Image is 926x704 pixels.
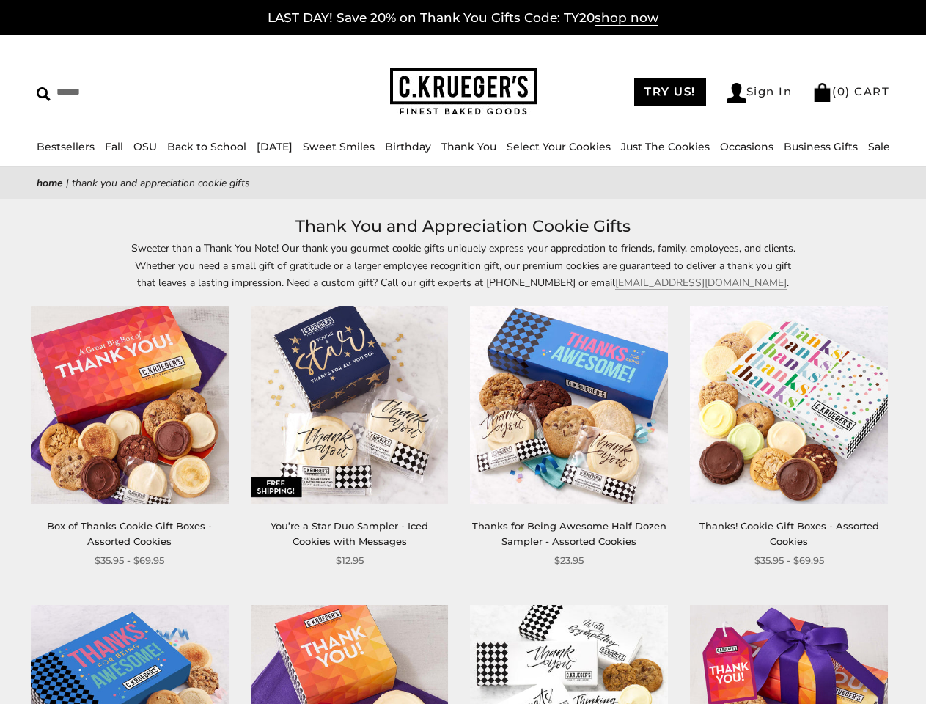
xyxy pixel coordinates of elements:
a: Business Gifts [784,140,858,153]
img: Box of Thanks Cookie Gift Boxes - Assorted Cookies [31,306,229,504]
img: Bag [812,83,832,102]
img: Account [727,83,746,103]
a: Birthday [385,140,431,153]
a: Thanks for Being Awesome Half Dozen Sampler - Assorted Cookies [472,520,666,547]
a: Thanks! Cookie Gift Boxes - Assorted Cookies [699,520,879,547]
span: Thank You and Appreciation Cookie Gifts [72,176,250,190]
a: Sale [868,140,890,153]
img: Thanks for Being Awesome Half Dozen Sampler - Assorted Cookies [470,306,668,504]
span: $23.95 [554,553,584,568]
a: Occasions [720,140,773,153]
a: Select Your Cookies [507,140,611,153]
h1: Thank You and Appreciation Cookie Gifts [59,213,867,240]
a: Fall [105,140,123,153]
a: Sign In [727,83,793,103]
a: (0) CART [812,84,889,98]
a: You’re a Star Duo Sampler - Iced Cookies with Messages [271,520,428,547]
a: Back to School [167,140,246,153]
a: [EMAIL_ADDRESS][DOMAIN_NAME] [615,276,787,290]
img: Thanks! Cookie Gift Boxes - Assorted Cookies [690,306,888,504]
a: TRY US! [634,78,706,106]
span: 0 [837,84,846,98]
a: LAST DAY! Save 20% on Thank You Gifts Code: TY20shop now [268,10,658,26]
p: Sweeter than a Thank You Note! Our thank you gourmet cookie gifts uniquely express your appreciat... [126,240,801,290]
a: Box of Thanks Cookie Gift Boxes - Assorted Cookies [47,520,212,547]
span: | [66,176,69,190]
span: shop now [595,10,658,26]
span: $35.95 - $69.95 [754,553,824,568]
a: Home [37,176,63,190]
input: Search [37,81,232,103]
img: C.KRUEGER'S [390,68,537,116]
a: Sweet Smiles [303,140,375,153]
a: Thank You [441,140,496,153]
a: [DATE] [257,140,293,153]
img: You’re a Star Duo Sampler - Iced Cookies with Messages [251,306,449,504]
img: Search [37,87,51,101]
a: Just The Cookies [621,140,710,153]
a: OSU [133,140,157,153]
span: $12.95 [336,553,364,568]
span: $35.95 - $69.95 [95,553,164,568]
a: Bestsellers [37,140,95,153]
nav: breadcrumbs [37,175,889,191]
